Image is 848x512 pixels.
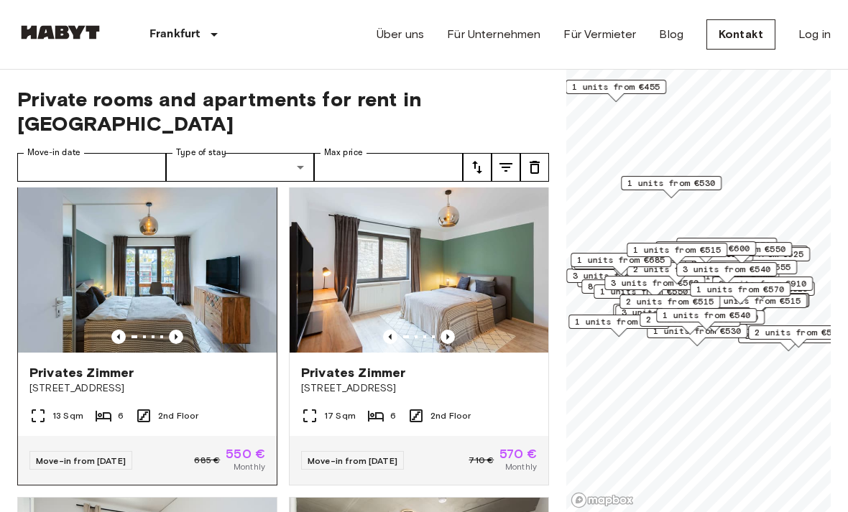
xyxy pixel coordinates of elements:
div: Map marker [568,315,669,337]
button: tune [520,153,549,182]
span: 6 [118,409,124,422]
span: 1 units from €530 [627,177,715,190]
div: Map marker [627,243,727,265]
span: 2 units from €550 [646,313,734,326]
span: 1 units from €685 [577,253,665,266]
button: Previous image [383,330,397,344]
img: Marketing picture of unit DE-04-042-002-03HF [18,180,277,353]
span: Move-in from [DATE] [36,455,126,466]
a: Für Unternehmen [447,26,540,43]
div: Map marker [655,241,756,264]
div: Map marker [621,176,722,198]
a: Log in [798,26,831,43]
label: Move-in date [27,146,80,159]
div: Map marker [640,312,740,335]
span: 570 € [499,447,537,460]
div: Map marker [566,80,666,102]
a: Mapbox logo [571,492,634,508]
span: 1 units from €570 [696,283,784,296]
div: Map marker [709,281,815,304]
span: 2nd Floor [158,409,198,422]
div: Map marker [581,279,682,302]
div: Map marker [656,308,757,330]
a: Marketing picture of unit DE-04-042-002-06HFPrevious imagePrevious imagePrivates Zimmer[STREET_AD... [289,180,549,485]
label: Type of stay [176,146,226,159]
span: 710 € [469,454,494,467]
span: 1 units from €540 [663,309,750,322]
button: tune [492,153,520,182]
a: Marketing picture of unit DE-04-042-002-03HFPrevious imagePrevious imagePrivates Zimmer[STREET_AD... [17,180,277,485]
span: 2nd Floor [430,409,471,422]
img: Habyt [17,25,103,39]
p: Frankfurt [149,26,200,43]
label: Max price [324,146,363,159]
div: Map marker [676,238,777,260]
span: [STREET_ADDRESS] [301,381,537,396]
span: Monthly [234,460,265,473]
span: 2 units from €550 [683,238,770,251]
span: 685 € [194,454,220,467]
span: 8 units from €515 [588,280,676,293]
span: [STREET_ADDRESS] [29,381,265,396]
a: Für Vermieter [563,26,636,43]
button: tune [463,153,492,182]
a: Blog [659,26,683,43]
span: 6 [390,409,396,422]
span: Private rooms and apartments for rent in [GEOGRAPHIC_DATA] [17,87,549,136]
div: Map marker [706,294,807,316]
span: 1 units from €550 [600,285,688,298]
div: Map marker [571,253,671,275]
div: Map marker [604,276,705,298]
input: Choose date [17,153,166,182]
button: Previous image [111,330,126,344]
img: Marketing picture of unit DE-04-042-002-06HF [290,180,548,353]
div: Map marker [566,269,667,291]
span: 17 Sqm [324,409,356,422]
div: Map marker [676,262,777,284]
span: 1 units from €455 [572,80,660,93]
span: 550 € [226,447,265,460]
span: Monthly [505,460,537,473]
div: Map marker [647,324,747,346]
span: Privates Zimmer [301,364,405,381]
a: Kontakt [706,19,775,50]
span: 9 units from €910 [719,277,806,290]
span: 3 units from €540 [683,263,770,276]
span: 1 units from €515 [633,243,721,256]
span: 2 units from €600 [662,242,750,255]
span: Move-in from [DATE] [308,455,397,466]
span: 2 units from €515 [626,295,714,308]
span: 2 units from €550 [698,243,785,256]
span: 1 units from €540 [670,311,758,324]
div: Map marker [594,284,694,307]
span: 4 units from €525 [716,248,803,261]
div: Map marker [690,282,791,304]
span: 2 units from €540 [755,326,842,339]
span: Privates Zimmer [29,364,134,381]
span: 13 Sqm [52,409,83,422]
button: Previous image [169,330,183,344]
button: Previous image [441,330,455,344]
div: Map marker [619,294,720,317]
span: 2 units from €515 [713,294,801,307]
a: Über uns [377,26,424,43]
span: 3 units from €560 [611,276,699,289]
span: 2 units from €555 [703,261,791,274]
span: 1 units from €470 [575,315,663,328]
